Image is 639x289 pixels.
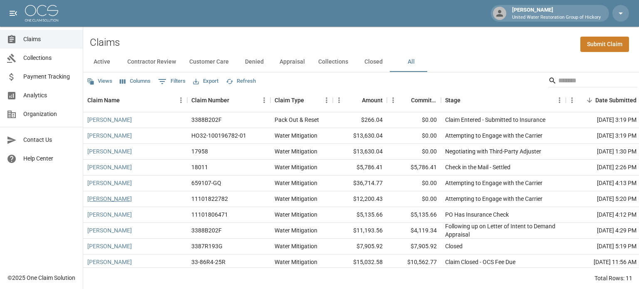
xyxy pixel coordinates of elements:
div: © 2025 One Claim Solution [7,274,75,282]
p: United Water Restoration Group of Hickory [512,14,601,21]
div: Stage [441,89,566,112]
div: Water Mitigation [275,242,317,250]
button: Sort [461,94,472,106]
div: Committed Amount [387,89,441,112]
div: 11101822782 [191,195,228,203]
div: Check in the Mail - Settled [445,163,510,171]
a: [PERSON_NAME] [87,179,132,187]
div: 3388B202F [191,226,222,235]
div: 659107-GQ [191,179,221,187]
div: 3388B202F [191,116,222,124]
span: Help Center [23,154,76,163]
div: $10,562.77 [387,254,441,270]
div: $13,630.04 [333,128,387,144]
div: $0.00 [387,191,441,207]
div: $5,135.66 [333,207,387,223]
button: Menu [175,94,187,106]
div: Water Mitigation [275,179,317,187]
span: Contact Us [23,136,76,144]
div: Water Mitigation [275,147,317,156]
button: Menu [320,94,333,106]
div: Total Rows: 11 [594,274,632,282]
div: Amount [362,89,383,112]
div: Search [548,74,637,89]
div: Water Mitigation [275,210,317,219]
div: $0.00 [387,128,441,144]
div: $4,119.34 [387,223,441,239]
div: PO Has Insurance Check [445,210,509,219]
button: Sort [120,94,131,106]
div: Water Mitigation [275,163,317,171]
div: HO32-100196782-01 [191,131,246,140]
button: Show filters [156,75,188,88]
div: 33-86R4-25R [191,258,225,266]
div: Claim Type [275,89,304,112]
div: $15,032.58 [333,254,387,270]
div: $7,905.92 [387,239,441,254]
button: Export [191,75,220,88]
div: $11,193.56 [333,223,387,239]
div: Committed Amount [411,89,437,112]
div: 11101806471 [191,210,228,219]
div: $5,786.41 [333,160,387,175]
button: Menu [258,94,270,106]
div: 17958 [191,147,208,156]
button: Contractor Review [121,52,183,72]
div: Following up on Letter of Intent to Demand Appraisal [445,222,562,239]
div: $0.00 [387,112,441,128]
a: [PERSON_NAME] [87,131,132,140]
a: [PERSON_NAME] [87,163,132,171]
img: ocs-logo-white-transparent.png [25,5,58,22]
div: Pack Out & Reset [275,116,319,124]
button: Menu [387,94,399,106]
a: [PERSON_NAME] [87,242,132,250]
div: Water Mitigation [275,258,317,266]
button: Sort [304,94,316,106]
button: Views [85,75,114,88]
a: [PERSON_NAME] [87,210,132,219]
button: Menu [566,94,578,106]
h2: Claims [90,37,120,49]
span: Claims [23,35,76,44]
div: Claim Closed - OCS Fee Due [445,258,515,266]
button: Sort [399,94,411,106]
div: Closed [445,242,463,250]
button: Sort [229,94,241,106]
a: Submit Claim [580,37,629,52]
span: Payment Tracking [23,72,76,81]
a: [PERSON_NAME] [87,147,132,156]
a: [PERSON_NAME] [87,116,132,124]
div: Water Mitigation [275,131,317,140]
div: $13,630.04 [333,144,387,160]
div: 18011 [191,163,208,171]
div: [PERSON_NAME] [509,6,604,21]
div: $5,135.66 [387,207,441,223]
div: Negotiating with Third-Party Adjuster [445,147,541,156]
div: Stage [445,89,461,112]
div: Claim Type [270,89,333,112]
a: [PERSON_NAME] [87,258,132,266]
div: Claim Number [187,89,270,112]
div: Claim Name [83,89,187,112]
div: Amount [333,89,387,112]
button: All [392,52,430,72]
div: Attempting to Engage with the Carrier [445,131,542,140]
a: [PERSON_NAME] [87,195,132,203]
button: Collections [312,52,355,72]
div: Water Mitigation [275,226,317,235]
div: Claim Entered - Submitted to Insurance [445,116,545,124]
button: Sort [584,94,595,106]
a: [PERSON_NAME] [87,226,132,235]
button: Closed [355,52,392,72]
button: Menu [333,94,345,106]
div: Water Mitigation [275,195,317,203]
span: Analytics [23,91,76,100]
div: $7,905.92 [333,239,387,254]
span: Organization [23,110,76,119]
div: Date Submitted [595,89,637,112]
div: $12,200.43 [333,191,387,207]
button: Select columns [118,75,153,88]
div: $5,786.41 [387,160,441,175]
div: Claim Number [191,89,229,112]
button: Sort [350,94,362,106]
